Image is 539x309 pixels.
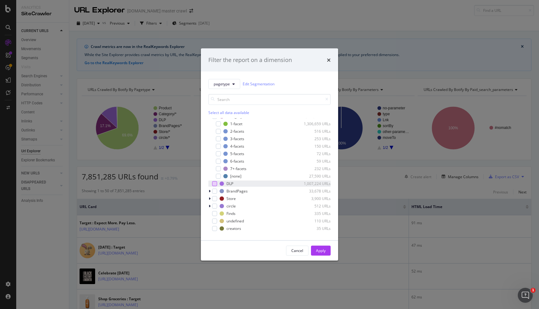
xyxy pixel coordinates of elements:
[300,121,331,126] div: 1,306,659 URLs
[327,56,331,64] div: times
[230,159,244,164] div: 6-facets
[208,79,240,89] button: pagetype
[230,136,244,141] div: 3-facets
[316,248,326,253] div: Apply
[226,218,244,224] div: undefined
[300,151,331,156] div: 72 URLs
[226,181,233,186] div: DLP
[214,81,230,87] span: pagetype
[300,188,331,194] div: 33,678 URLs
[300,181,331,186] div: 1,007,224 URLs
[531,288,536,293] span: 1
[226,188,248,194] div: BrandPages
[300,226,331,231] div: 35 URLs
[300,196,331,201] div: 3,900 URLs
[286,245,308,255] button: Cancel
[300,129,331,134] div: 516 URLs
[311,245,331,255] button: Apply
[300,166,331,171] div: 232 URLs
[226,226,241,231] div: creators
[230,144,244,149] div: 4-facets
[208,110,331,115] div: Select all data available
[243,81,274,87] a: Edit Segmentation
[208,56,292,64] div: Filter the report on a dimension
[300,144,331,149] div: 150 URLs
[300,211,331,216] div: 335 URLs
[226,203,236,209] div: circle
[230,129,244,134] div: 2-facets
[300,159,331,164] div: 59 URLs
[226,196,236,201] div: Store
[518,288,533,303] iframe: Intercom live chat
[300,218,331,224] div: 110 URLs
[208,94,331,105] input: Search
[201,49,338,261] div: modal
[300,203,331,209] div: 512 URLs
[230,151,244,156] div: 5-facets
[300,136,331,141] div: 253 URLs
[300,174,331,179] div: 27,590 URLs
[230,166,246,171] div: 7+-facets
[226,211,236,216] div: Finds
[230,121,242,126] div: 1-facet
[291,248,303,253] div: Cancel
[230,174,241,179] div: [none]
